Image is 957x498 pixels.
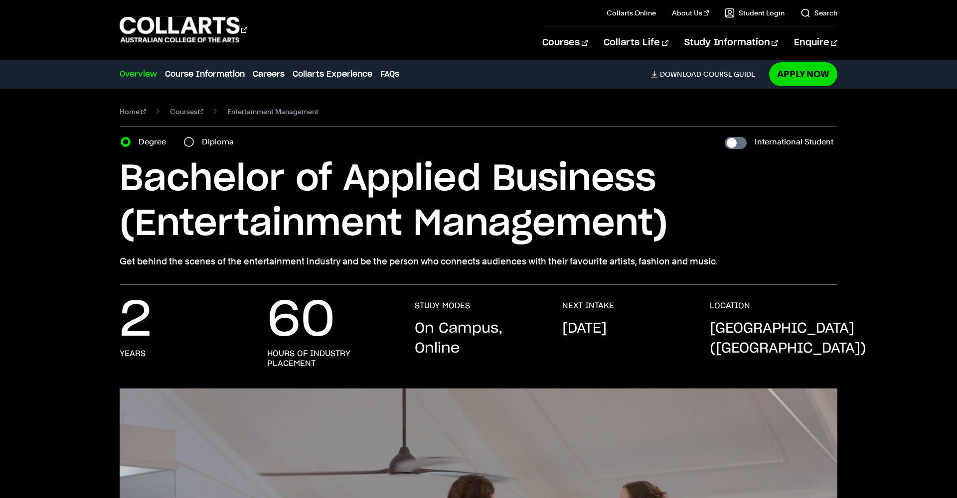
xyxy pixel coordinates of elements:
[604,26,668,59] a: Collarts Life
[651,70,763,79] a: DownloadCourse Guide
[227,105,319,119] span: Entertainment Management
[253,68,285,80] a: Careers
[769,62,837,86] a: Apply Now
[607,8,656,18] a: Collarts Online
[794,26,837,59] a: Enquire
[202,135,240,149] label: Diploma
[710,319,866,359] p: [GEOGRAPHIC_DATA] ([GEOGRAPHIC_DATA])
[139,135,172,149] label: Degree
[267,349,395,369] h3: hours of industry placement
[562,319,607,339] p: [DATE]
[672,8,709,18] a: About Us
[293,68,372,80] a: Collarts Experience
[755,135,833,149] label: International Student
[170,105,204,119] a: Courses
[120,68,157,80] a: Overview
[120,157,837,247] h1: Bachelor of Applied Business (Entertainment Management)
[120,254,837,268] p: Get behind the scenes of the entertainment industry and be the person who connects audiences with...
[120,15,247,44] div: Go to homepage
[542,26,588,59] a: Courses
[267,301,335,341] p: 60
[120,349,146,359] h3: years
[800,8,837,18] a: Search
[380,68,399,80] a: FAQs
[684,26,778,59] a: Study Information
[562,301,614,311] h3: NEXT INTAKE
[710,301,750,311] h3: LOCATION
[415,301,470,311] h3: STUDY MODES
[165,68,245,80] a: Course Information
[660,70,701,79] span: Download
[415,319,542,359] p: On Campus, Online
[120,301,152,341] p: 2
[725,8,785,18] a: Student Login
[120,105,146,119] a: Home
